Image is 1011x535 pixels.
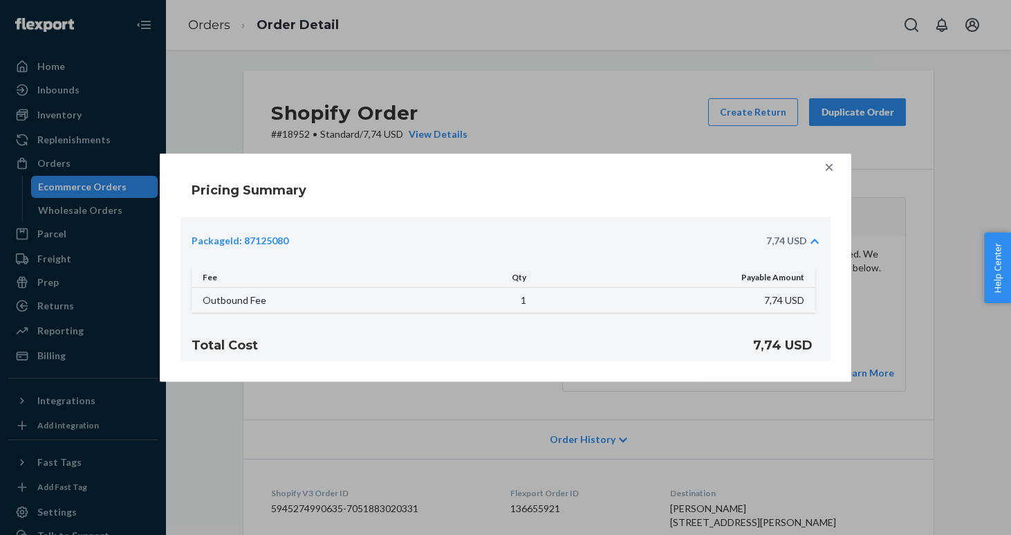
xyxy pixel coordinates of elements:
h4: 7,74 USD [753,336,819,354]
div: PackageId: 87125080 [192,233,288,247]
h4: Total Cost [192,336,720,354]
th: Qty [410,266,535,287]
td: 1 [410,287,535,313]
div: 7,74 USD [766,233,807,247]
td: Outbound Fee [192,287,410,313]
th: Payable Amount [535,266,815,287]
td: 7,74 USD [535,287,815,313]
th: Fee [192,266,410,287]
h4: Pricing Summary [192,181,306,199]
